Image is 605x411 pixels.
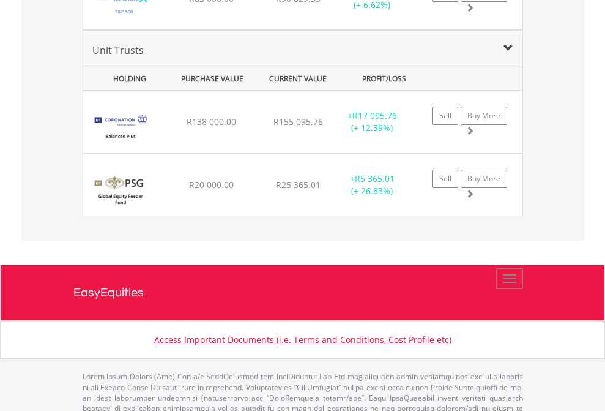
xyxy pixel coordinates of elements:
img: UT.ZA.PGEE.png [89,169,151,213]
div: PURCHASE VALUE [171,67,254,90]
div: PROFIT/LOSS [343,67,426,90]
a: EasyEquities [73,265,532,320]
a: Access Important Documents (i.e. Terms and Conditions, Cost Profile etc) [154,334,451,345]
span: R25 365.01 [276,179,321,190]
span: R155 095.76 [273,116,323,127]
span: R20 000.00 [189,179,234,190]
a: Buy More [461,107,507,125]
span: Unit Trusts [92,43,144,57]
img: UT.ZA.CBFB4.png [89,106,151,149]
div: CURRENT VALUE [256,67,340,90]
a: Sell [432,107,458,125]
a: Buy More [461,170,507,188]
div: HOLDING [84,67,168,90]
span: R17 095.76 [352,110,397,121]
span: R138 000.00 [187,116,236,127]
a: Sell [432,170,458,188]
span: R5 365.01 [355,173,395,184]
div: + (+ 26.83%) [334,173,410,197]
div: + (+ 12.39%) [334,110,410,134]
